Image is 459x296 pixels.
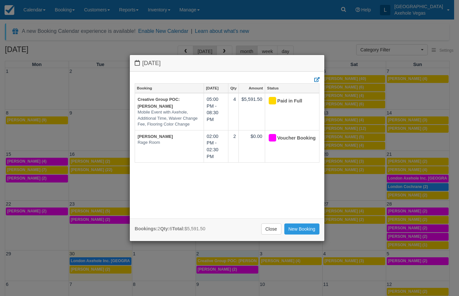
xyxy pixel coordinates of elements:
div: 2 6 $5,591.50 [135,225,205,232]
em: Mobile Event with Axehole, Additional Time, Waiver Change Fee, Flooring Color Change [138,109,201,128]
a: Amount [239,84,265,93]
a: New Booking [284,223,320,235]
strong: Bookings: [135,226,157,231]
td: 05:00 PM - 08:30 PM [204,93,228,130]
a: Qty [228,84,238,93]
div: Paid in Full [268,96,311,106]
div: Voucher Booking [268,133,311,143]
td: $0.00 [239,130,265,162]
td: 2 [228,130,239,162]
a: Close [261,223,281,235]
h4: [DATE] [135,60,319,67]
a: Status [265,84,319,93]
a: Booking [135,84,204,93]
em: Rage Room [138,140,201,146]
td: 4 [228,93,239,130]
a: Creative Group POC: [PERSON_NAME] [138,97,180,109]
strong: Total: [172,226,184,231]
strong: Qty: [160,226,169,231]
a: [PERSON_NAME] [138,134,173,139]
a: [DATE] [204,84,228,93]
td: 02:00 PM - 02:30 PM [204,130,228,162]
td: $5,591.50 [239,93,265,130]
